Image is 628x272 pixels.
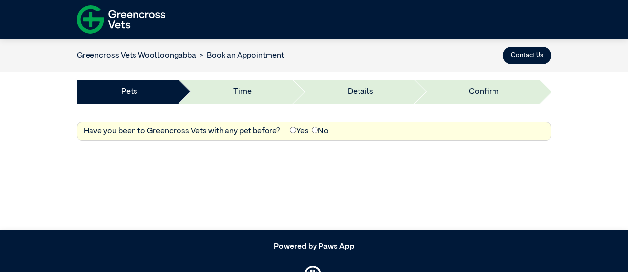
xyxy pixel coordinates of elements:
h5: Powered by Paws App [77,242,551,252]
input: No [312,127,318,133]
button: Contact Us [503,47,551,64]
a: Greencross Vets Woolloongabba [77,52,196,60]
label: Yes [290,125,309,137]
a: Pets [121,86,137,98]
img: f-logo [77,2,165,37]
label: No [312,125,329,137]
nav: breadcrumb [77,50,284,62]
li: Book an Appointment [196,50,284,62]
label: Have you been to Greencross Vets with any pet before? [84,125,280,137]
input: Yes [290,127,296,133]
